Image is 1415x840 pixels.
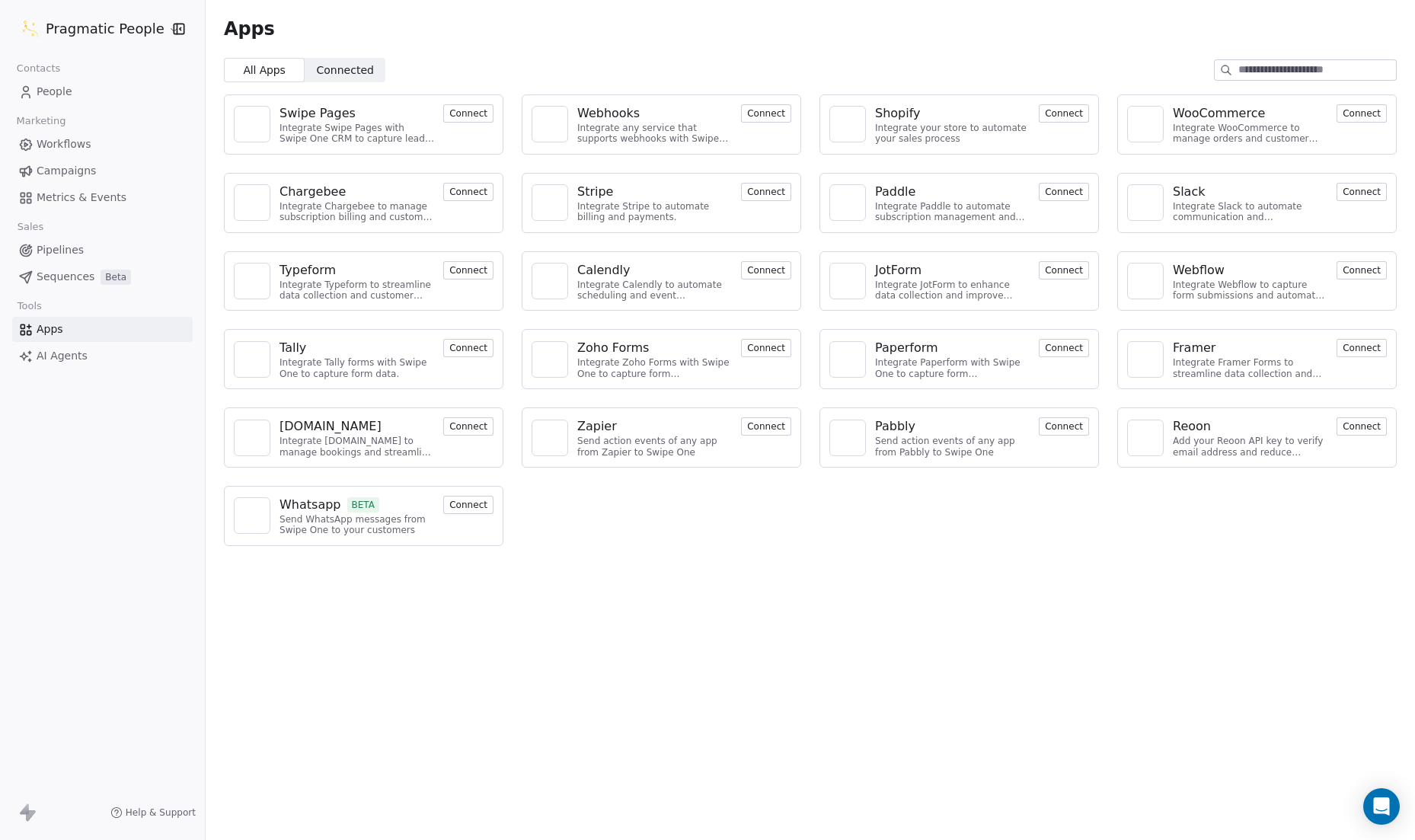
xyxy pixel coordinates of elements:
a: Connect [443,419,493,433]
a: NA [234,263,270,299]
a: NA [1127,420,1164,456]
a: NA [829,106,866,142]
span: Connected [317,62,374,78]
span: Marketing [10,110,72,133]
a: NA [1127,184,1164,221]
div: Reoon [1173,417,1211,436]
a: Calendly [577,261,732,279]
img: NA [538,191,561,214]
a: NA [234,341,270,378]
div: WooCommerce [1173,104,1265,123]
button: Connect [443,104,493,123]
span: Sequences [37,269,94,285]
span: AI Agents [37,348,88,364]
a: Pabbly [875,417,1030,436]
img: NA [1134,191,1157,214]
span: Campaigns [37,163,96,179]
div: Webhooks [577,104,640,123]
span: Help & Support [126,806,196,819]
a: Tally [279,339,434,357]
a: Connect [443,184,493,199]
div: Pabbly [875,417,915,436]
a: [DOMAIN_NAME] [279,417,434,436]
a: Paddle [875,183,1030,201]
a: NA [1127,106,1164,142]
div: Integrate Calendly to automate scheduling and event management. [577,279,732,302]
div: Integrate Webflow to capture form submissions and automate customer engagement. [1173,279,1327,302]
div: Send WhatsApp messages from Swipe One to your customers [279,514,434,536]
div: Tally [279,339,306,357]
span: Beta [101,270,131,285]
button: Connect [1337,339,1387,357]
a: NA [1127,263,1164,299]
a: Framer [1173,339,1327,357]
div: Integrate Slack to automate communication and collaboration. [1173,201,1327,223]
img: NA [836,348,859,371]
div: Integrate [DOMAIN_NAME] to manage bookings and streamline scheduling. [279,436,434,458]
a: NA [532,184,568,221]
a: Connect [1039,340,1089,355]
a: Help & Support [110,806,196,819]
span: Contacts [10,57,67,80]
div: Paperform [875,339,938,357]
button: Connect [1337,261,1387,279]
div: [DOMAIN_NAME] [279,417,382,436]
a: AI Agents [12,343,193,369]
button: Connect [1039,339,1089,357]
a: Connect [1337,106,1387,120]
a: Connect [1337,184,1387,199]
button: Connect [443,417,493,436]
span: Pragmatic People [46,19,164,39]
img: NA [241,348,264,371]
a: Connect [1337,419,1387,433]
div: Paddle [875,183,915,201]
a: NA [532,263,568,299]
div: Typeform [279,261,336,279]
a: Connect [1337,263,1387,277]
div: Send action events of any app from Zapier to Swipe One [577,436,732,458]
button: Connect [1039,183,1089,201]
span: BETA [347,497,380,513]
a: Zoho Forms [577,339,732,357]
a: Connect [741,419,791,433]
a: Paperform [875,339,1030,357]
a: Campaigns [12,158,193,184]
div: Slack [1173,183,1205,201]
span: Tools [11,295,48,318]
button: Connect [741,339,791,357]
a: NA [234,420,270,456]
a: NA [234,497,270,534]
button: Connect [741,104,791,123]
div: Chargebee [279,183,346,201]
a: Connect [443,340,493,355]
button: Connect [1039,261,1089,279]
div: Send action events of any app from Pabbly to Swipe One [875,436,1030,458]
div: Integrate Chargebee to manage subscription billing and customer data. [279,201,434,223]
button: Connect [1337,104,1387,123]
img: NA [241,426,264,449]
a: Chargebee [279,183,434,201]
div: Integrate JotForm to enhance data collection and improve customer engagement. [875,279,1030,302]
div: Add your Reoon API key to verify email address and reduce bounces [1173,436,1327,458]
a: Workflows [12,132,193,157]
img: NA [241,191,264,214]
a: Connect [443,106,493,120]
div: Open Intercom Messenger [1363,788,1400,825]
img: NA [836,426,859,449]
a: Connect [443,497,493,512]
span: Workflows [37,136,91,152]
div: Zoho Forms [577,339,649,357]
div: Shopify [875,104,921,123]
a: Connect [1039,419,1089,433]
a: Pipelines [12,238,193,263]
div: Integrate Stripe to automate billing and payments. [577,201,732,223]
button: Connect [741,417,791,436]
div: Integrate WooCommerce to manage orders and customer data [1173,123,1327,145]
div: Integrate Paddle to automate subscription management and customer engagement. [875,201,1030,223]
div: JotForm [875,261,922,279]
div: Integrate Typeform to streamline data collection and customer engagement. [279,279,434,302]
img: NA [241,270,264,292]
img: NA [538,348,561,371]
a: Connect [741,184,791,199]
button: Connect [443,183,493,201]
